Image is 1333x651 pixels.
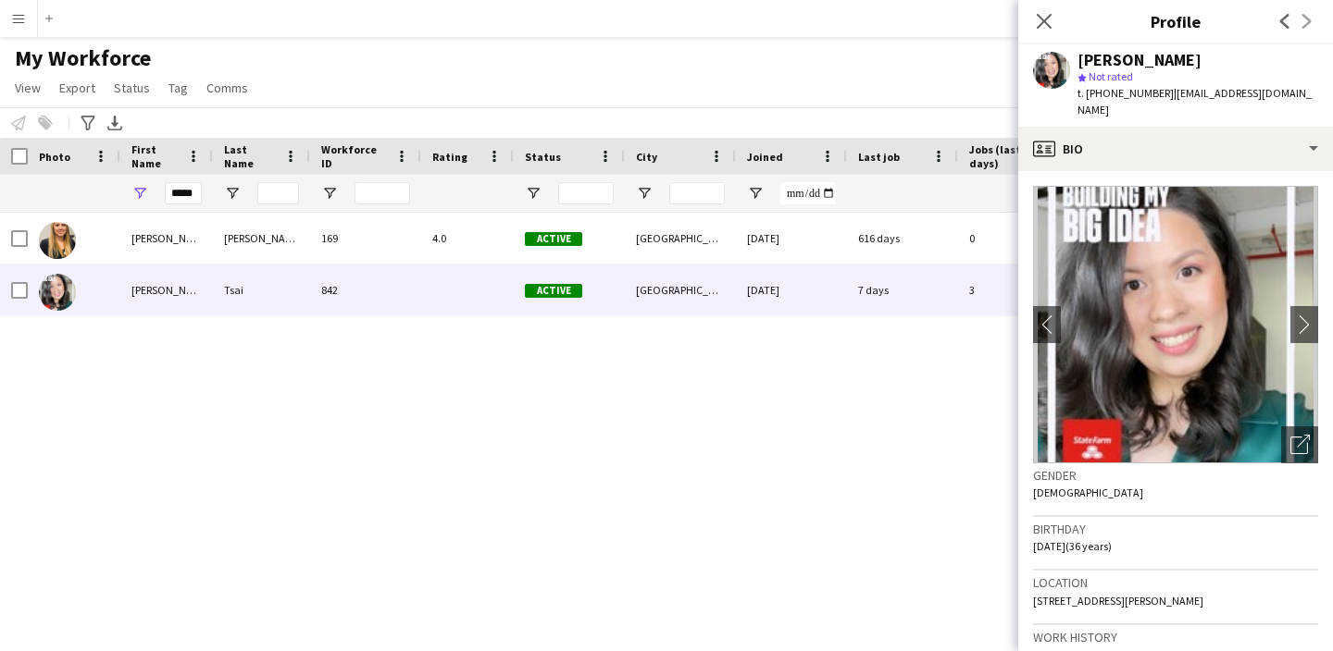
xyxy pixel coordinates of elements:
[525,232,582,246] span: Active
[39,274,76,311] img: Wendy Tsai
[747,150,783,164] span: Joined
[736,213,847,264] div: [DATE]
[958,213,1069,264] div: 0
[1033,574,1318,591] h3: Location
[525,284,582,298] span: Active
[257,182,299,204] input: Last Name Filter Input
[224,142,277,170] span: Last Name
[747,185,764,202] button: Open Filter Menu
[1078,86,1312,117] span: | [EMAIL_ADDRESS][DOMAIN_NAME]
[165,182,202,204] input: First Name Filter Input
[310,264,421,315] div: 842
[104,112,126,134] app-action-btn: Export XLSX
[15,44,151,72] span: My Workforce
[213,264,310,315] div: Tsai
[7,76,48,100] a: View
[432,150,467,164] span: Rating
[1033,485,1143,499] span: [DEMOGRAPHIC_DATA]
[168,80,188,96] span: Tag
[669,182,725,204] input: City Filter Input
[310,213,421,264] div: 169
[636,150,657,164] span: City
[1078,86,1174,100] span: t. [PHONE_NUMBER]
[52,76,103,100] a: Export
[1033,539,1112,553] span: [DATE] (36 years)
[1033,186,1318,463] img: Crew avatar or photo
[625,213,736,264] div: [GEOGRAPHIC_DATA]
[199,76,255,100] a: Comms
[525,185,542,202] button: Open Filter Menu
[847,213,958,264] div: 616 days
[1033,467,1318,484] h3: Gender
[131,185,148,202] button: Open Filter Menu
[120,264,213,315] div: [PERSON_NAME]
[355,182,410,204] input: Workforce ID Filter Input
[1018,127,1333,171] div: Bio
[1033,521,1318,537] h3: Birthday
[421,213,514,264] div: 4.0
[1078,52,1202,68] div: [PERSON_NAME]
[736,264,847,315] div: [DATE]
[525,150,561,164] span: Status
[1033,594,1203,608] span: [STREET_ADDRESS][PERSON_NAME]
[1281,426,1318,463] div: Open photos pop-in
[969,142,1036,170] span: Jobs (last 90 days)
[213,213,310,264] div: [PERSON_NAME]
[106,76,157,100] a: Status
[15,80,41,96] span: View
[1033,629,1318,645] h3: Work history
[59,80,95,96] span: Export
[958,264,1069,315] div: 3
[858,150,900,164] span: Last job
[77,112,99,134] app-action-btn: Advanced filters
[1018,9,1333,33] h3: Profile
[39,222,76,259] img: Wendy Tait
[636,185,653,202] button: Open Filter Menu
[1089,69,1133,83] span: Not rated
[206,80,248,96] span: Comms
[224,185,241,202] button: Open Filter Menu
[114,80,150,96] span: Status
[558,182,614,204] input: Status Filter Input
[39,150,70,164] span: Photo
[625,264,736,315] div: [GEOGRAPHIC_DATA]
[780,182,836,204] input: Joined Filter Input
[321,142,388,170] span: Workforce ID
[847,264,958,315] div: 7 days
[321,185,338,202] button: Open Filter Menu
[120,213,213,264] div: [PERSON_NAME]
[131,142,180,170] span: First Name
[161,76,195,100] a: Tag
